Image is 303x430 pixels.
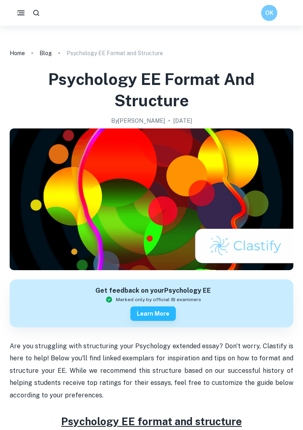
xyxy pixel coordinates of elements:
button: Learn more [130,306,176,321]
h6: Get feedback on your Psychology EE [95,286,211,296]
p: • [168,116,170,125]
a: Get feedback on yourPsychology EEMarked only by official IB examinersLearn more [10,279,293,327]
h2: [DATE] [173,116,192,125]
p: Psychology EE Format and Structure [66,49,163,58]
button: OK [261,5,277,21]
span: Marked only by official IB examiners [116,296,201,303]
h2: By [PERSON_NAME] [111,116,165,125]
u: Psychology EE format and structure [61,415,242,428]
h6: OK [265,8,274,17]
p: Are you struggling with structuring your Psychology extended essay? Don't worry, Clastify is here... [10,340,293,413]
a: Home [10,48,25,59]
img: Psychology EE Format and Structure cover image [10,128,293,271]
a: Blog [39,48,52,59]
h1: Psychology EE Format and Structure [10,68,293,112]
